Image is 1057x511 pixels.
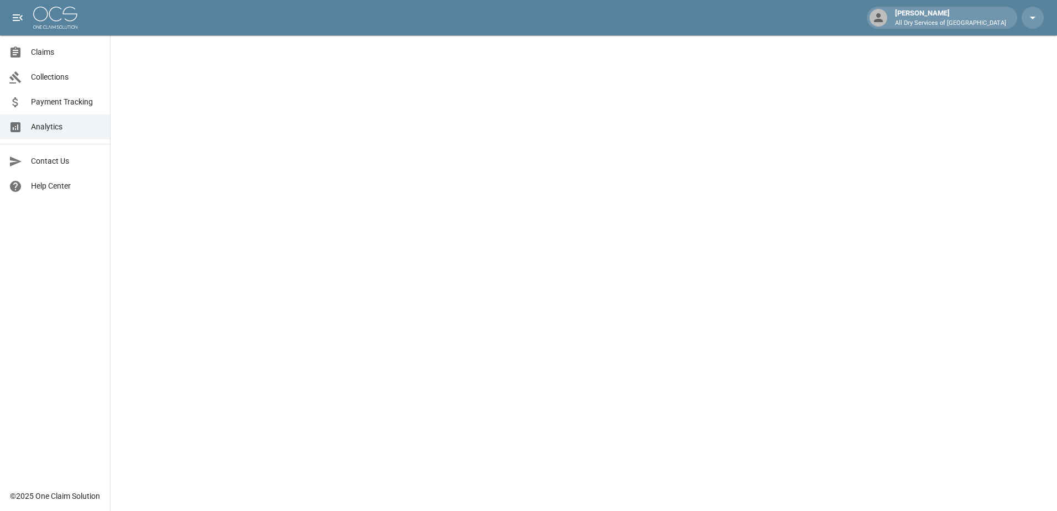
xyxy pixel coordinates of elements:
[111,35,1057,508] iframe: Embedded Dashboard
[10,491,100,502] div: © 2025 One Claim Solution
[31,71,101,83] span: Collections
[31,96,101,108] span: Payment Tracking
[7,7,29,29] button: open drawer
[33,7,77,29] img: ocs-logo-white-transparent.png
[31,121,101,133] span: Analytics
[31,180,101,192] span: Help Center
[31,46,101,58] span: Claims
[895,19,1006,28] p: All Dry Services of [GEOGRAPHIC_DATA]
[891,8,1011,28] div: [PERSON_NAME]
[31,155,101,167] span: Contact Us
